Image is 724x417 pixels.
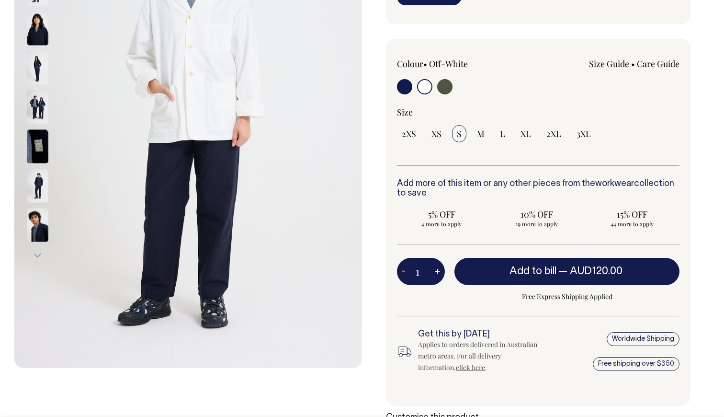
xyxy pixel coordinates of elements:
[492,206,582,231] input: 10% OFF 19 more to apply
[27,208,48,242] img: dark-navy
[572,125,596,142] input: 3XL
[397,179,679,198] h6: Add more of this item or any other pieces from the collection to save
[397,262,410,281] button: -
[402,208,482,220] span: 5% OFF
[592,208,672,220] span: 15% OFF
[30,245,45,266] button: Next
[397,125,421,142] input: 2XS
[589,58,629,69] a: Size Guide
[477,128,485,139] span: M
[452,125,466,142] input: S
[27,51,48,85] img: dark-navy
[402,128,416,139] span: 2XS
[497,220,577,228] span: 19 more to apply
[456,363,485,372] a: click here
[500,128,505,139] span: L
[427,125,446,142] input: XS
[577,128,591,139] span: 3XL
[397,106,679,118] div: Size
[587,206,677,231] input: 15% OFF 44 more to apply
[457,128,462,139] span: S
[637,58,679,69] a: Care Guide
[559,266,625,276] span: —
[520,128,531,139] span: XL
[430,262,445,281] button: +
[397,206,486,231] input: 5% OFF 4 more to apply
[27,130,48,163] img: dark-navy
[454,258,679,285] button: Add to bill —AUD120.00
[542,125,566,142] input: 2XL
[495,125,510,142] input: L
[516,125,536,142] input: XL
[497,208,577,220] span: 10% OFF
[595,180,634,188] a: workwear
[454,291,679,302] span: Free Express Shipping Applied
[570,266,622,276] span: AUD120.00
[509,266,556,276] span: Add to bill
[431,128,441,139] span: XS
[397,58,510,69] div: Colour
[27,91,48,124] img: dark-navy
[27,12,48,46] img: dark-navy
[546,128,561,139] span: 2XL
[472,125,489,142] input: M
[418,330,551,339] h6: Get this by [DATE]
[429,58,468,69] label: Off-White
[418,339,551,373] div: Applies to orders delivered in Australian metro areas. For all delivery information, .
[631,58,635,69] span: •
[592,220,672,228] span: 44 more to apply
[402,220,482,228] span: 4 more to apply
[423,58,427,69] span: •
[27,169,48,203] img: dark-navy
